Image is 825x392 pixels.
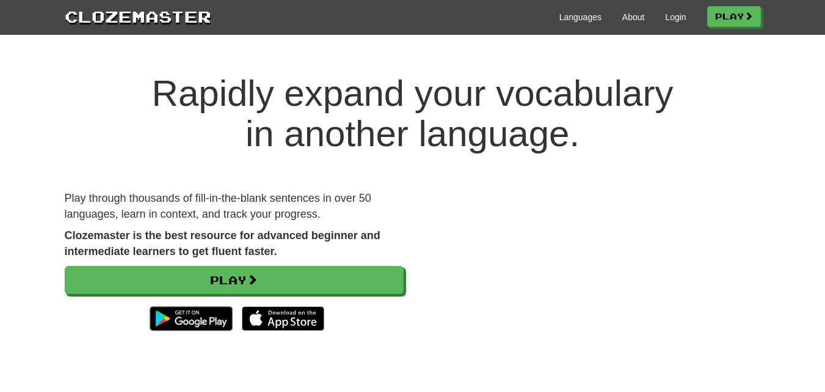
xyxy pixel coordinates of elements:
a: Login [665,11,686,23]
strong: Clozemaster is the best resource for advanced beginner and intermediate learners to get fluent fa... [65,229,380,257]
img: Download_on_the_App_Store_Badge_US-UK_135x40-25178aeef6eb6b83b96f5f2d004eda3bffbb37122de64afbaef7... [242,306,324,331]
a: Play [707,6,761,27]
a: Languages [559,11,601,23]
a: About [622,11,645,23]
img: Get it on Google Play [144,300,238,337]
a: Play [65,266,404,294]
a: Clozemaster [65,5,211,28]
p: Play through thousands of fill-in-the-blank sentences in over 50 languages, learn in context, and... [65,191,404,222]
